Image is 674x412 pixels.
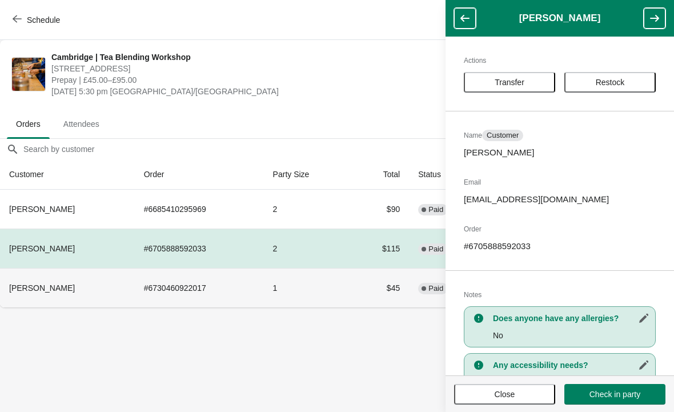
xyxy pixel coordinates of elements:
[9,205,75,214] span: [PERSON_NAME]
[564,72,656,93] button: Restock
[51,74,459,86] span: Prepay | £45.00–£95.00
[351,190,409,229] td: $90
[464,223,656,235] h2: Order
[135,159,264,190] th: Order
[495,78,524,87] span: Transfer
[428,245,443,254] span: Paid
[51,63,459,74] span: [STREET_ADDRESS]
[589,390,640,399] span: Check in party
[9,244,75,253] span: [PERSON_NAME]
[351,229,409,268] td: $115
[495,390,515,399] span: Close
[6,10,69,30] button: Schedule
[428,284,443,293] span: Paid
[135,190,264,229] td: # 6685410295969
[51,51,459,63] span: Cambridge | Tea Blending Workshop
[487,131,519,140] span: Customer
[12,58,45,91] img: Cambridge | Tea Blending Workshop
[27,15,60,25] span: Schedule
[135,268,264,307] td: # 6730460922017
[596,78,625,87] span: Restock
[428,205,443,214] span: Paid
[264,229,351,268] td: 2
[264,268,351,307] td: 1
[464,177,656,188] h2: Email
[51,86,459,97] span: [DATE] 5:30 pm [GEOGRAPHIC_DATA]/[GEOGRAPHIC_DATA]
[54,114,109,134] span: Attendees
[9,283,75,293] span: [PERSON_NAME]
[464,72,555,93] button: Transfer
[264,159,351,190] th: Party Size
[7,114,50,134] span: Orders
[464,241,656,252] p: # 6705888592033
[135,229,264,268] td: # 6705888592033
[464,147,656,158] p: [PERSON_NAME]
[409,159,486,190] th: Status
[351,268,409,307] td: $45
[493,359,649,371] h3: Any accessibility needs?
[351,159,409,190] th: Total
[264,190,351,229] td: 2
[454,384,555,405] button: Close
[493,313,649,324] h3: Does anyone have any allergies?
[464,289,656,301] h2: Notes
[464,194,656,205] p: [EMAIL_ADDRESS][DOMAIN_NAME]
[464,130,656,141] h2: Name
[23,139,674,159] input: Search by customer
[476,13,644,24] h1: [PERSON_NAME]
[564,384,665,405] button: Check in party
[493,330,649,341] p: No
[464,55,656,66] h2: Actions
